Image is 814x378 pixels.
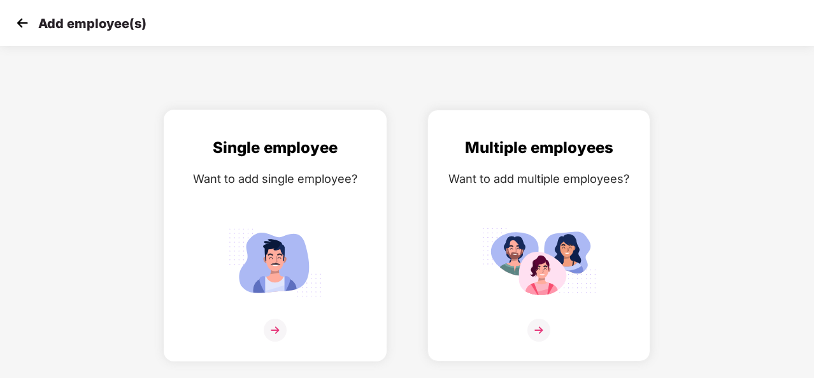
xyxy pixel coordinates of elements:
[38,16,146,31] p: Add employee(s)
[13,13,32,33] img: svg+xml;base64,PHN2ZyB4bWxucz0iaHR0cDovL3d3dy53My5vcmcvMjAwMC9zdmciIHdpZHRoPSIzMCIgaGVpZ2h0PSIzMC...
[177,170,373,188] div: Want to add single employee?
[218,222,332,302] img: svg+xml;base64,PHN2ZyB4bWxucz0iaHR0cDovL3d3dy53My5vcmcvMjAwMC9zdmciIGlkPSJTaW5nbGVfZW1wbG95ZWUiIH...
[482,222,596,302] img: svg+xml;base64,PHN2ZyB4bWxucz0iaHR0cDovL3d3dy53My5vcmcvMjAwMC9zdmciIGlkPSJNdWx0aXBsZV9lbXBsb3llZS...
[527,319,550,342] img: svg+xml;base64,PHN2ZyB4bWxucz0iaHR0cDovL3d3dy53My5vcmcvMjAwMC9zdmciIHdpZHRoPSIzNiIgaGVpZ2h0PSIzNi...
[264,319,287,342] img: svg+xml;base64,PHN2ZyB4bWxucz0iaHR0cDovL3d3dy53My5vcmcvMjAwMC9zdmciIHdpZHRoPSIzNiIgaGVpZ2h0PSIzNi...
[441,136,637,160] div: Multiple employees
[441,170,637,188] div: Want to add multiple employees?
[177,136,373,160] div: Single employee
